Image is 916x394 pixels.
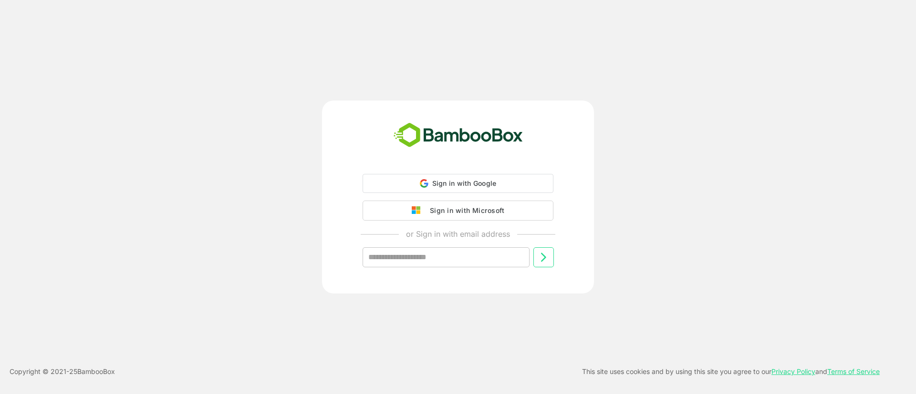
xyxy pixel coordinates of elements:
[425,204,504,217] div: Sign in with Microsoft
[432,179,497,187] span: Sign in with Google
[827,367,880,375] a: Terms of Service
[412,206,425,215] img: google
[388,120,528,151] img: bamboobox
[10,366,115,377] p: Copyright © 2021- 25 BambooBox
[771,367,815,375] a: Privacy Policy
[406,228,510,240] p: or Sign in with email address
[363,174,553,193] div: Sign in with Google
[582,366,880,377] p: This site uses cookies and by using this site you agree to our and
[363,201,553,221] button: Sign in with Microsoft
